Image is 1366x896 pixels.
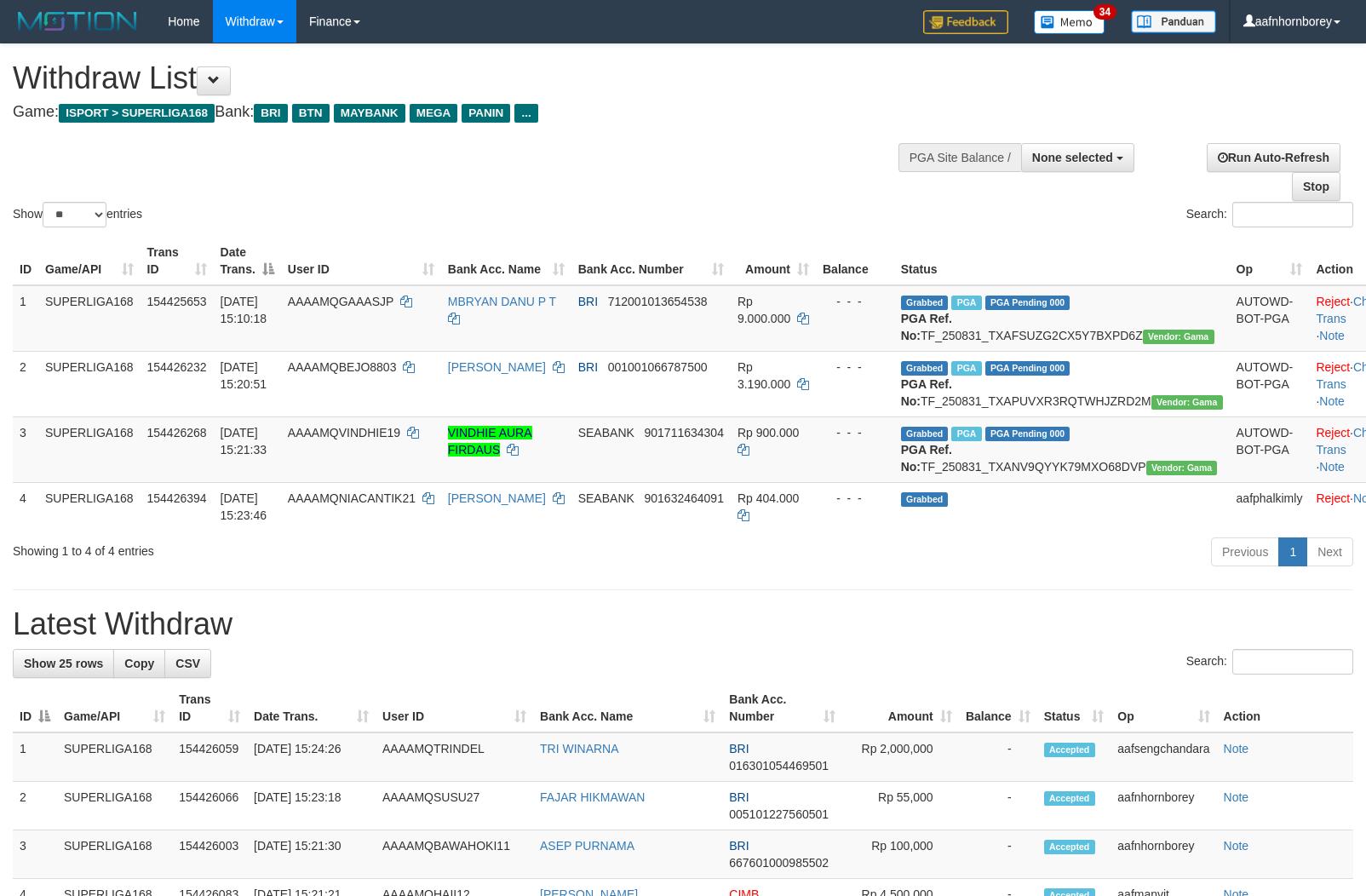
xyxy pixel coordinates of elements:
[959,684,1037,732] th: Balance: activate to sort column ascending
[894,351,1230,416] td: TF_250831_TXAPUVXR3RQTWHJZRD2M
[645,426,724,439] span: Copy 901711634304 to clipboard
[13,416,38,482] td: 3
[1230,482,1310,531] td: aafphalkimly
[59,104,215,123] span: ISPORT > SUPERLIGA168
[540,742,619,755] a: TRI WINARNA
[608,295,708,308] span: Copy 712001013654538 to clipboard
[410,104,458,123] span: MEGA
[1230,237,1310,285] th: Op: activate to sort column ascending
[1224,790,1249,804] a: Note
[533,684,722,732] th: Bank Acc. Name: activate to sort column ascending
[288,360,397,374] span: AAAAMQBEJO8803
[254,104,287,123] span: BRI
[1146,461,1218,475] span: Vendor URL: https://trx31.1velocity.biz
[578,491,634,505] span: SEABANK
[842,782,959,830] td: Rp 55,000
[729,856,829,870] span: Copy 667601000985502 to clipboard
[1292,172,1340,201] a: Stop
[38,237,141,285] th: Game/API: activate to sort column ascending
[448,491,546,505] a: [PERSON_NAME]
[901,443,952,474] b: PGA Ref. No:
[1093,4,1116,20] span: 34
[247,782,376,830] td: [DATE] 15:23:18
[13,782,57,830] td: 2
[13,607,1353,641] h1: Latest Withdraw
[901,296,949,310] span: Grabbed
[172,684,247,732] th: Trans ID: activate to sort column ascending
[13,61,893,95] h1: Withdraw List
[1151,395,1223,410] span: Vendor URL: https://trx31.1velocity.biz
[901,427,949,441] span: Grabbed
[1186,649,1353,675] label: Search:
[1021,143,1134,172] button: None selected
[13,351,38,416] td: 2
[901,377,952,408] b: PGA Ref. No:
[247,732,376,782] td: [DATE] 15:24:26
[578,426,634,439] span: SEABANK
[57,684,172,732] th: Game/API: activate to sort column ascending
[540,790,645,804] a: FAJAR HIKMAWAN
[288,491,416,505] span: AAAAMQNIACANTIK21
[816,237,894,285] th: Balance
[172,732,247,782] td: 154426059
[1232,202,1353,227] input: Search:
[722,684,842,732] th: Bank Acc. Number: activate to sort column ascending
[578,295,598,308] span: BRI
[334,104,405,123] span: MAYBANK
[13,285,38,352] td: 1
[901,361,949,376] span: Grabbed
[842,732,959,782] td: Rp 2,000,000
[823,293,887,310] div: - - -
[738,360,790,391] span: Rp 3.190.000
[578,360,598,374] span: BRI
[1111,830,1216,879] td: aafnhornborey
[38,285,141,352] td: SUPERLIGA168
[645,491,724,505] span: Copy 901632464091 to clipboard
[1232,649,1353,675] input: Search:
[1306,537,1353,566] a: Next
[898,143,1021,172] div: PGA Site Balance /
[951,361,981,376] span: Marked by aafsengchandara
[13,536,556,560] div: Showing 1 to 4 of 4 entries
[214,237,281,285] th: Date Trans.: activate to sort column descending
[894,285,1230,352] td: TF_250831_TXAFSUZG2CX5Y7BXPD6Z
[221,295,267,325] span: [DATE] 15:10:18
[172,782,247,830] td: 154426066
[1316,491,1350,505] a: Reject
[1032,151,1113,164] span: None selected
[1319,460,1345,474] a: Note
[1278,537,1307,566] a: 1
[985,361,1070,376] span: PGA Pending
[985,427,1070,441] span: PGA Pending
[13,649,114,678] a: Show 25 rows
[985,296,1070,310] span: PGA Pending
[729,807,829,821] span: Copy 005101227560501 to clipboard
[288,295,393,308] span: AAAAMQGAAASJP
[147,426,207,439] span: 154426268
[923,10,1008,34] img: Feedback.jpg
[441,237,571,285] th: Bank Acc. Name: activate to sort column ascending
[1186,202,1353,227] label: Search:
[1044,743,1095,757] span: Accepted
[1319,329,1345,342] a: Note
[57,830,172,879] td: SUPERLIGA168
[13,202,142,227] label: Show entries
[959,732,1037,782] td: -
[731,237,816,285] th: Amount: activate to sort column ascending
[1044,791,1095,806] span: Accepted
[1224,839,1249,853] a: Note
[57,732,172,782] td: SUPERLIGA168
[376,684,533,732] th: User ID: activate to sort column ascending
[172,830,247,879] td: 154426003
[842,830,959,879] td: Rp 100,000
[175,657,200,670] span: CSV
[288,426,400,439] span: AAAAMQVINDHIE19
[13,482,38,531] td: 4
[13,9,142,34] img: MOTION_logo.png
[729,790,749,804] span: BRI
[43,202,106,227] select: Showentries
[13,237,38,285] th: ID
[729,839,749,853] span: BRI
[1316,360,1350,374] a: Reject
[57,782,172,830] td: SUPERLIGA168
